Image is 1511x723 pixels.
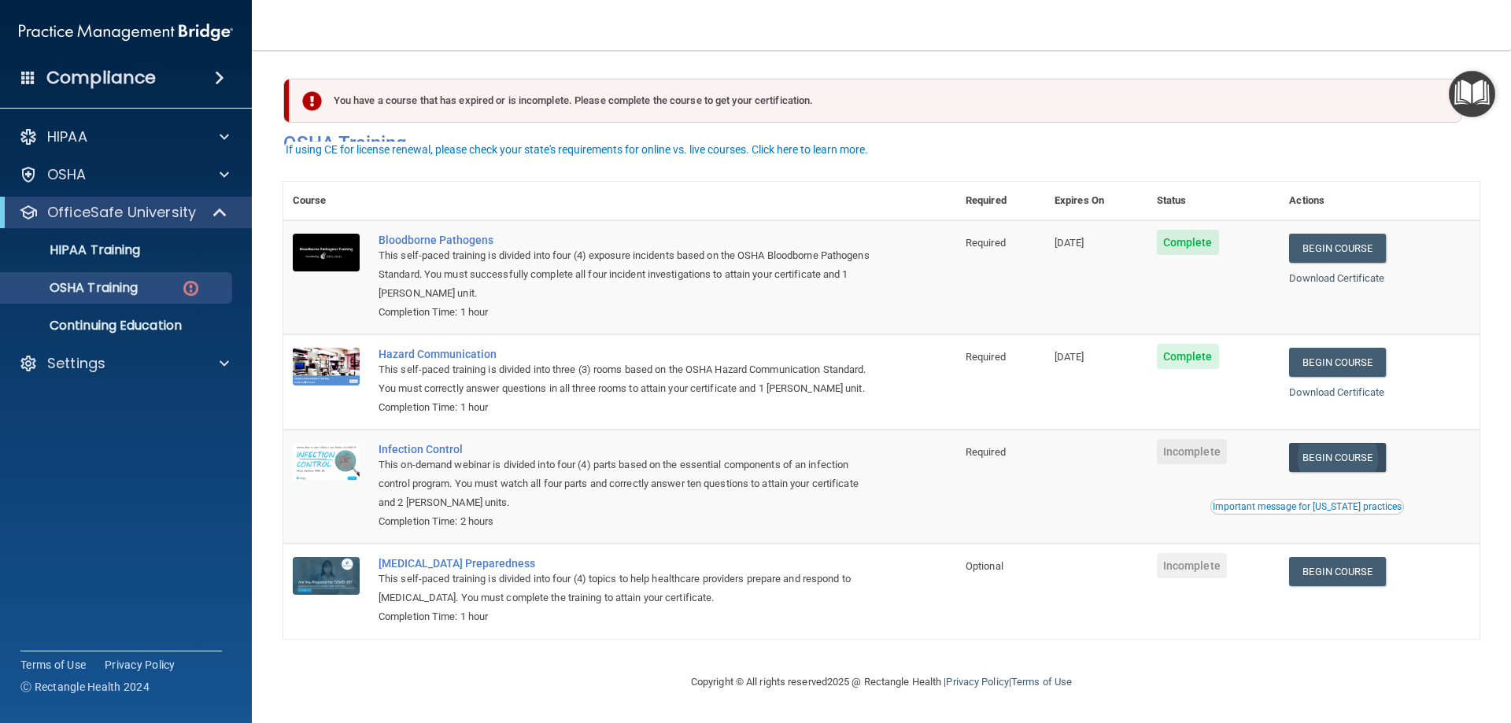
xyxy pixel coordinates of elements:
a: Settings [19,354,229,373]
a: Download Certificate [1289,272,1384,284]
a: Begin Course [1289,557,1385,586]
span: Ⓒ Rectangle Health 2024 [20,679,150,695]
span: Optional [966,560,1003,572]
img: exclamation-circle-solid-danger.72ef9ffc.png [302,91,322,111]
a: Privacy Policy [946,676,1008,688]
div: Completion Time: 1 hour [379,398,877,417]
a: Hazard Communication [379,348,877,360]
span: Required [966,351,1006,363]
a: Privacy Policy [105,657,175,673]
p: Continuing Education [10,318,225,334]
p: OSHA [47,165,87,184]
span: Complete [1157,230,1219,255]
a: OfficeSafe University [19,203,228,222]
p: OfficeSafe University [47,203,196,222]
span: [DATE] [1055,351,1084,363]
h4: Compliance [46,67,156,89]
div: This self-paced training is divided into four (4) topics to help healthcare providers prepare and... [379,570,877,607]
span: Incomplete [1157,553,1227,578]
span: Required [966,237,1006,249]
th: Expires On [1045,182,1147,220]
img: PMB logo [19,17,233,48]
a: Terms of Use [20,657,86,673]
a: OSHA [19,165,229,184]
p: Settings [47,354,105,373]
div: Completion Time: 2 hours [379,512,877,531]
span: Complete [1157,344,1219,369]
th: Actions [1280,182,1480,220]
div: This self-paced training is divided into three (3) rooms based on the OSHA Hazard Communication S... [379,360,877,398]
div: This self-paced training is divided into four (4) exposure incidents based on the OSHA Bloodborne... [379,246,877,303]
span: Incomplete [1157,439,1227,464]
div: Completion Time: 1 hour [379,303,877,322]
a: Terms of Use [1011,676,1072,688]
button: Read this if you are a dental practitioner in the state of CA [1210,499,1404,515]
a: HIPAA [19,127,229,146]
a: Bloodborne Pathogens [379,234,877,246]
span: [DATE] [1055,237,1084,249]
a: Download Certificate [1289,386,1384,398]
th: Required [956,182,1045,220]
div: You have a course that has expired or is incomplete. Please complete the course to get your certi... [290,79,1462,123]
p: HIPAA Training [10,242,140,258]
p: HIPAA [47,127,87,146]
a: Infection Control [379,443,877,456]
a: Begin Course [1289,234,1385,263]
p: OSHA Training [10,280,138,296]
div: Important message for [US_STATE] practices [1213,502,1402,511]
span: Required [966,446,1006,458]
div: This on-demand webinar is divided into four (4) parts based on the essential components of an inf... [379,456,877,512]
th: Course [283,182,369,220]
button: Open Resource Center [1449,71,1495,117]
a: [MEDICAL_DATA] Preparedness [379,557,877,570]
div: Copyright © All rights reserved 2025 @ Rectangle Health | | [594,657,1169,707]
button: If using CE for license renewal, please check your state's requirements for online vs. live cours... [283,142,870,157]
a: Begin Course [1289,443,1385,472]
th: Status [1147,182,1280,220]
div: If using CE for license renewal, please check your state's requirements for online vs. live cours... [286,144,868,155]
img: danger-circle.6113f641.png [181,279,201,298]
h4: OSHA Training [283,132,1480,154]
a: Begin Course [1289,348,1385,377]
div: Completion Time: 1 hour [379,607,877,626]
